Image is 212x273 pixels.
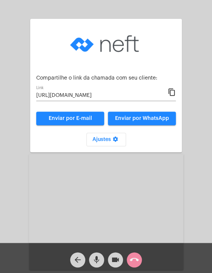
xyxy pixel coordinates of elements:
[36,75,176,81] p: Compartilhe o link da chamada com seu cliente:
[92,137,120,142] span: Ajustes
[115,116,169,121] span: Enviar por WhatsApp
[111,255,120,264] mat-icon: videocam
[108,112,176,125] button: Enviar por WhatsApp
[92,255,101,264] mat-icon: mic
[36,112,104,125] a: Enviar por E-mail
[130,255,139,264] mat-icon: call_end
[68,25,144,63] img: logo-neft-novo-2.png
[111,136,120,145] mat-icon: settings
[73,255,82,264] mat-icon: arrow_back
[49,116,92,121] span: Enviar por E-mail
[86,133,126,146] button: Ajustes
[168,88,176,97] mat-icon: content_copy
